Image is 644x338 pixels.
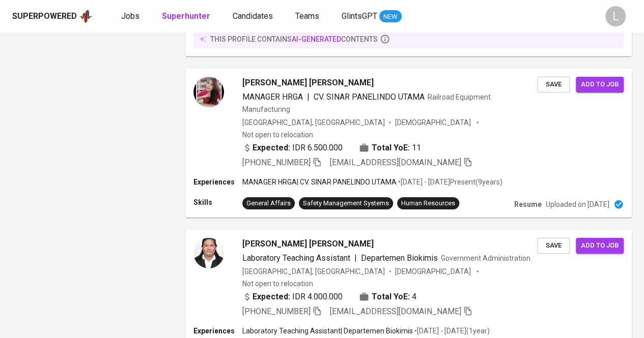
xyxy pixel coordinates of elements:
p: Not open to relocation [242,130,313,140]
p: Skills [193,197,242,207]
p: Not open to relocation [242,279,313,289]
span: [PERSON_NAME] [PERSON_NAME] [242,238,374,250]
img: 9d77a51e253b5013d0bf988327ab8bbf.jpg [193,77,224,107]
p: • [DATE] - [DATE] ( 1 year ) [413,326,490,336]
span: [DEMOGRAPHIC_DATA] [395,117,472,128]
span: Add to job [581,240,619,252]
span: [PHONE_NUMBER] [242,158,311,167]
span: Government Administration [441,254,530,262]
span: [PERSON_NAME] [PERSON_NAME] [242,77,374,89]
span: [PHONE_NUMBER] [242,306,311,316]
span: | [307,91,310,103]
div: [GEOGRAPHIC_DATA], [GEOGRAPHIC_DATA] [242,266,385,276]
a: Superhunter [162,10,212,23]
span: Teams [295,11,319,21]
p: • [DATE] - [DATE] Present ( 9 years ) [397,177,502,187]
p: Laboratory Teaching Assistant | Departemen Biokimis [242,326,413,336]
a: Jobs [121,10,142,23]
span: Jobs [121,11,139,21]
p: this profile contains contents [210,34,378,44]
span: GlintsGPT [342,11,377,21]
a: Teams [295,10,321,23]
p: Resume [514,199,542,209]
span: [EMAIL_ADDRESS][DOMAIN_NAME] [330,158,461,167]
p: MANAGER HRGA | CV. SINAR PANELINDO UTAMA [242,177,397,187]
span: | [354,252,357,264]
span: 4 [412,291,416,303]
div: [GEOGRAPHIC_DATA], [GEOGRAPHIC_DATA] [242,117,385,128]
div: General Affairs [246,199,291,208]
a: [PERSON_NAME] [PERSON_NAME]MANAGER HRGA|CV. SINAR PANELINDO UTAMARailroad Equipment Manufacturing... [185,69,632,218]
b: Expected: [253,291,290,303]
a: Superpoweredapp logo [12,9,93,24]
span: AI-generated [292,35,341,43]
span: Candidates [233,11,273,21]
div: IDR 6.500.000 [242,142,343,154]
img: app logo [79,9,93,24]
button: Add to job [576,238,624,254]
p: Experiences [193,177,242,187]
span: CV. SINAR PANELINDO UTAMA [314,92,425,102]
a: GlintsGPT NEW [342,10,402,23]
span: [EMAIL_ADDRESS][DOMAIN_NAME] [330,306,461,316]
span: Save [542,240,565,252]
div: IDR 4.000.000 [242,291,343,303]
b: Total YoE: [372,142,410,154]
div: Human Resources [401,199,455,208]
b: Superhunter [162,11,210,21]
img: 116979062abe51bad82d4fc647bda002.jpg [193,238,224,268]
span: 11 [412,142,421,154]
button: Add to job [576,77,624,93]
span: Add to job [581,79,619,90]
span: Departemen Biokimis [361,253,438,263]
span: Laboratory Teaching Assistant [242,253,350,263]
b: Total YoE: [372,291,410,303]
div: Superpowered [12,11,77,22]
button: Save [537,77,570,93]
b: Expected: [253,142,290,154]
button: Save [537,238,570,254]
span: [DEMOGRAPHIC_DATA] [395,266,472,276]
span: Save [542,79,565,90]
div: Safety Management Systems [303,199,389,208]
span: MANAGER HRGA [242,92,303,102]
a: Candidates [233,10,275,23]
span: NEW [379,12,402,22]
div: L [605,6,626,26]
p: Experiences [193,326,242,336]
p: Uploaded on [DATE] [546,199,609,209]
